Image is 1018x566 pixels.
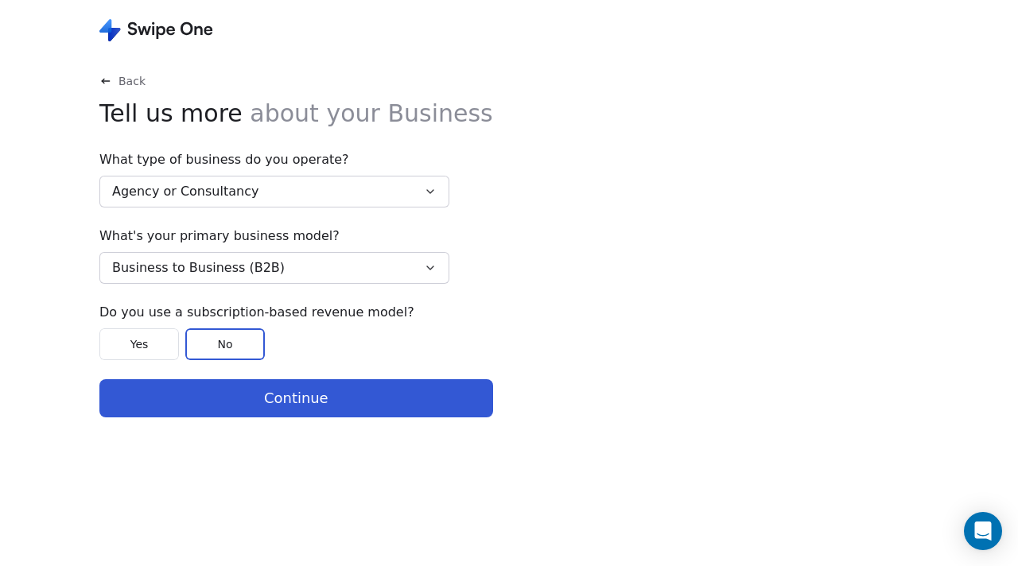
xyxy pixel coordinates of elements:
[99,150,449,169] span: What type of business do you operate?
[250,99,492,127] span: about your Business
[112,182,258,201] span: Agency or Consultancy
[99,303,449,322] span: Do you use a subscription-based revenue model?
[99,95,493,131] span: Tell us more
[119,73,146,89] span: Back
[964,512,1002,550] div: Open Intercom Messenger
[99,379,493,417] button: Continue
[99,227,449,246] span: What's your primary business model?
[112,258,285,277] span: Business to Business (B2B)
